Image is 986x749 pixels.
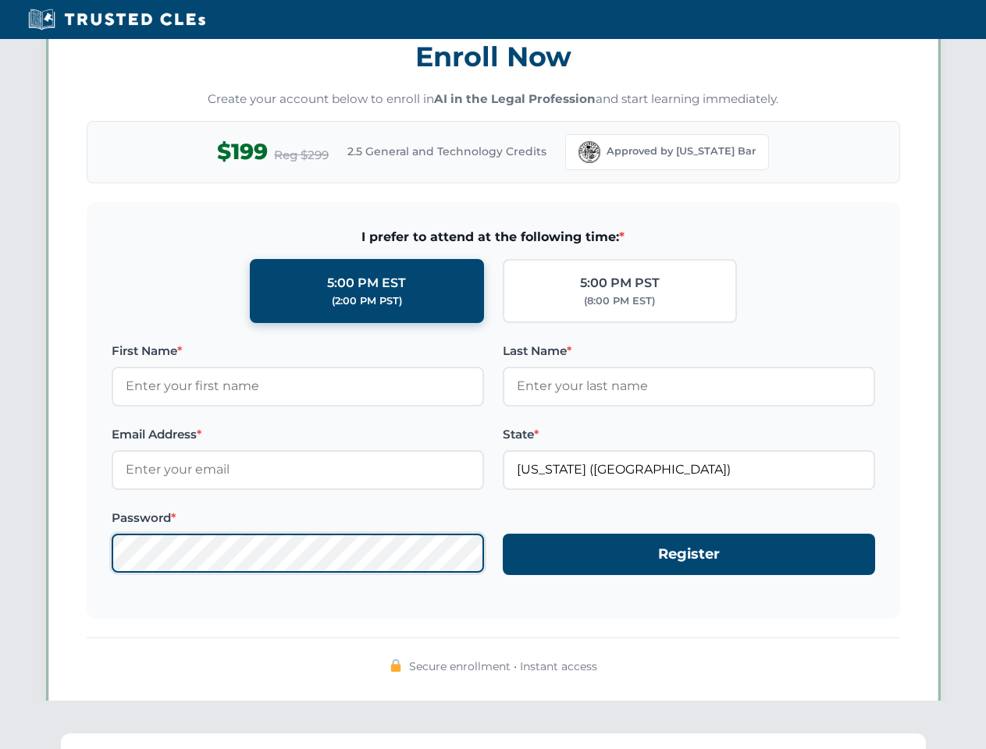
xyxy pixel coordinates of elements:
[503,450,875,489] input: Florida (FL)
[390,659,402,672] img: 🔒
[503,342,875,360] label: Last Name
[112,509,484,527] label: Password
[112,342,484,360] label: First Name
[87,32,900,81] h3: Enroll Now
[112,367,484,406] input: Enter your first name
[584,293,655,309] div: (8:00 PM EST)
[347,143,546,160] span: 2.5 General and Technology Credits
[580,273,660,293] div: 5:00 PM PST
[503,534,875,575] button: Register
[332,293,402,309] div: (2:00 PM PST)
[112,450,484,489] input: Enter your email
[112,425,484,444] label: Email Address
[327,273,406,293] div: 5:00 PM EST
[112,227,875,247] span: I prefer to attend at the following time:
[274,146,329,165] span: Reg $299
[87,91,900,108] p: Create your account below to enroll in and start learning immediately.
[607,144,756,159] span: Approved by [US_STATE] Bar
[503,425,875,444] label: State
[217,134,268,169] span: $199
[409,658,597,675] span: Secure enrollment • Instant access
[434,91,596,106] strong: AI in the Legal Profession
[503,367,875,406] input: Enter your last name
[578,141,600,163] img: Florida Bar
[23,8,210,31] img: Trusted CLEs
